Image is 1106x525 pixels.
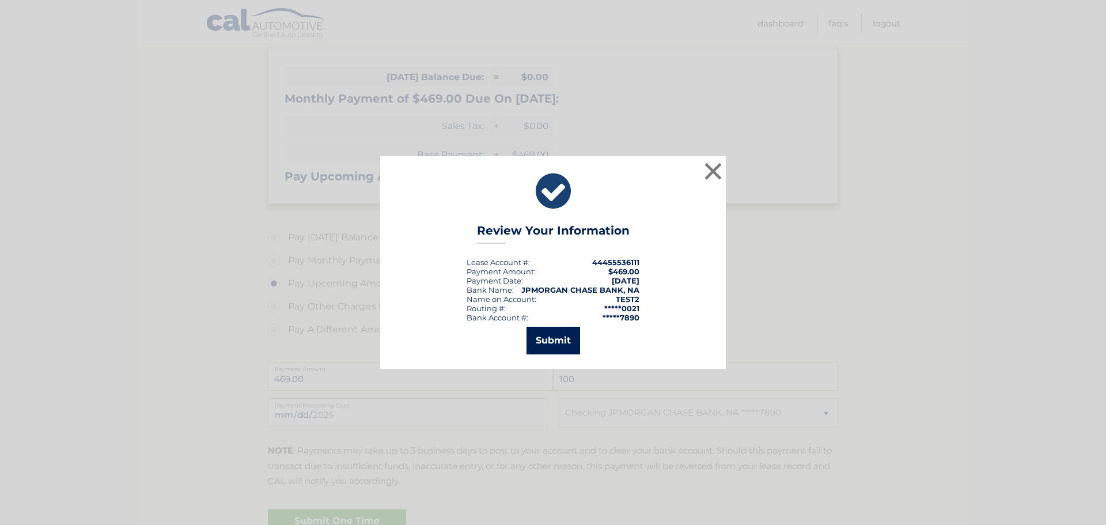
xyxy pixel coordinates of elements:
[592,258,639,267] strong: 44455536111
[467,276,521,285] span: Payment Date
[612,276,639,285] span: [DATE]
[608,267,639,276] span: $469.00
[521,285,639,294] strong: JPMORGAN CHASE BANK, NA
[467,258,530,267] div: Lease Account #:
[527,327,580,354] button: Submit
[702,160,725,183] button: ×
[467,276,523,285] div: :
[467,294,536,304] div: Name on Account:
[477,224,630,244] h3: Review Your Information
[616,294,639,304] strong: TEST2
[467,285,514,294] div: Bank Name:
[467,267,536,276] div: Payment Amount:
[467,304,506,313] div: Routing #:
[467,313,528,322] div: Bank Account #:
